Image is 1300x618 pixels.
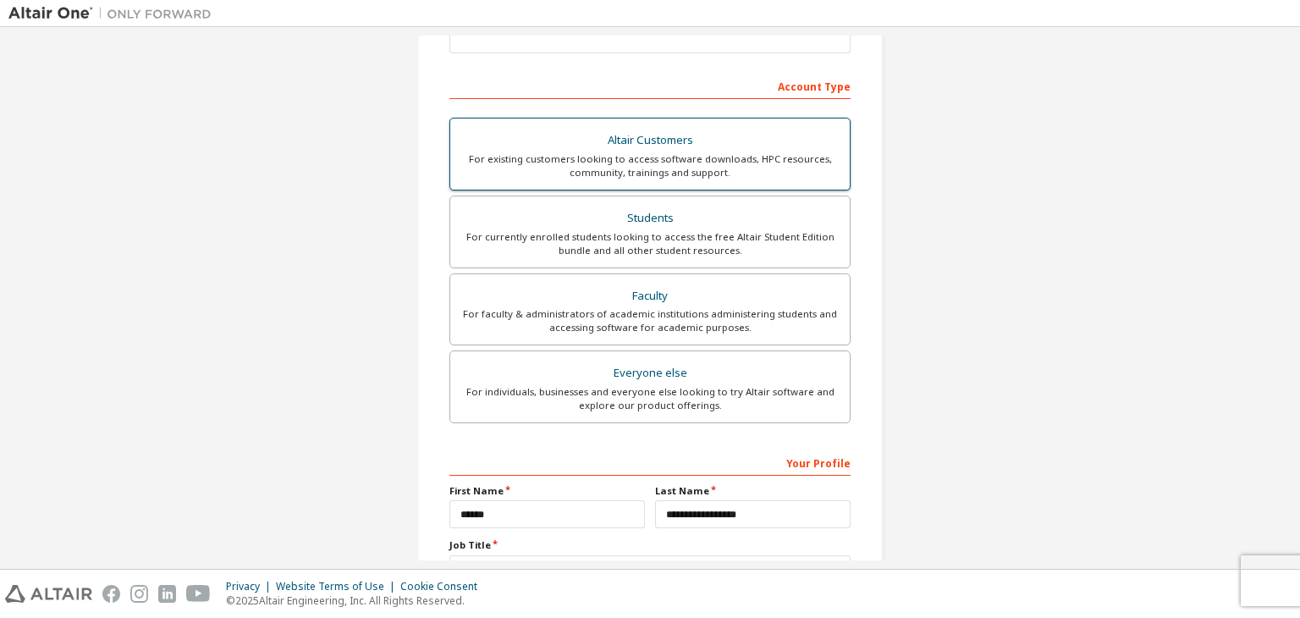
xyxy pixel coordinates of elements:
img: Altair One [8,5,220,22]
img: youtube.svg [186,585,211,603]
div: Everyone else [460,361,840,385]
label: Last Name [655,484,851,498]
div: Cookie Consent [400,580,487,593]
p: © 2025 Altair Engineering, Inc. All Rights Reserved. [226,593,487,608]
img: instagram.svg [130,585,148,603]
label: Job Title [449,538,851,552]
img: altair_logo.svg [5,585,92,603]
div: Faculty [460,284,840,308]
div: For faculty & administrators of academic institutions administering students and accessing softwa... [460,307,840,334]
img: linkedin.svg [158,585,176,603]
div: For individuals, businesses and everyone else looking to try Altair software and explore our prod... [460,385,840,412]
img: facebook.svg [102,585,120,603]
div: For existing customers looking to access software downloads, HPC resources, community, trainings ... [460,152,840,179]
div: Account Type [449,72,851,99]
div: For currently enrolled students looking to access the free Altair Student Edition bundle and all ... [460,230,840,257]
div: Students [460,207,840,230]
div: Website Terms of Use [276,580,400,593]
label: First Name [449,484,645,498]
div: Altair Customers [460,129,840,152]
div: Privacy [226,580,276,593]
div: Your Profile [449,449,851,476]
